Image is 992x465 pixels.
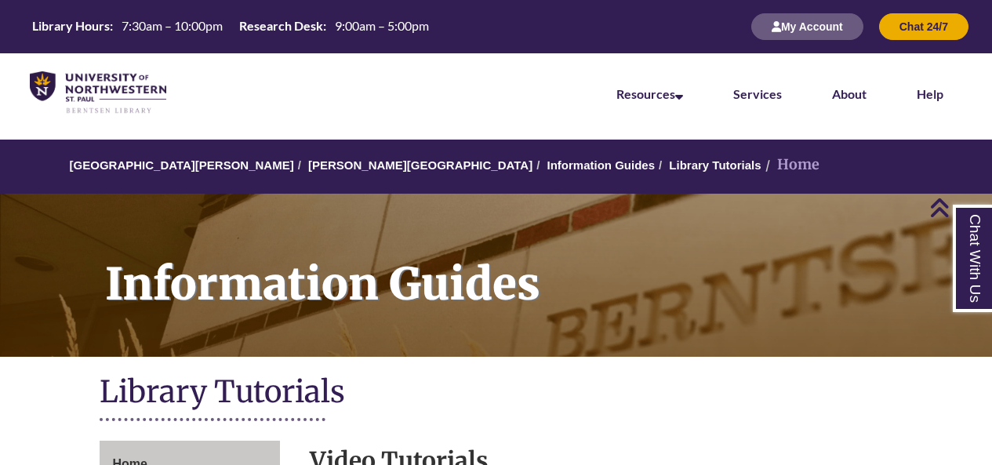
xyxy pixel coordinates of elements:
[335,18,429,33] span: 9:00am – 5:00pm
[547,158,655,172] a: Information Guides
[879,20,968,33] a: Chat 24/7
[30,71,166,114] img: UNWSP Library Logo
[70,158,294,172] a: [GEOGRAPHIC_DATA][PERSON_NAME]
[26,17,435,36] a: Hours Today
[88,194,992,336] h1: Information Guides
[669,158,761,172] a: Library Tutorials
[761,154,819,176] li: Home
[733,86,782,101] a: Services
[929,197,988,218] a: Back to Top
[233,17,329,35] th: Research Desk:
[122,18,223,33] span: 7:30am – 10:00pm
[879,13,968,40] button: Chat 24/7
[751,20,863,33] a: My Account
[26,17,435,35] table: Hours Today
[308,158,532,172] a: [PERSON_NAME][GEOGRAPHIC_DATA]
[616,86,683,101] a: Resources
[751,13,863,40] button: My Account
[26,17,115,35] th: Library Hours:
[832,86,867,101] a: About
[100,372,893,414] h1: Library Tutorials
[917,86,943,101] a: Help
